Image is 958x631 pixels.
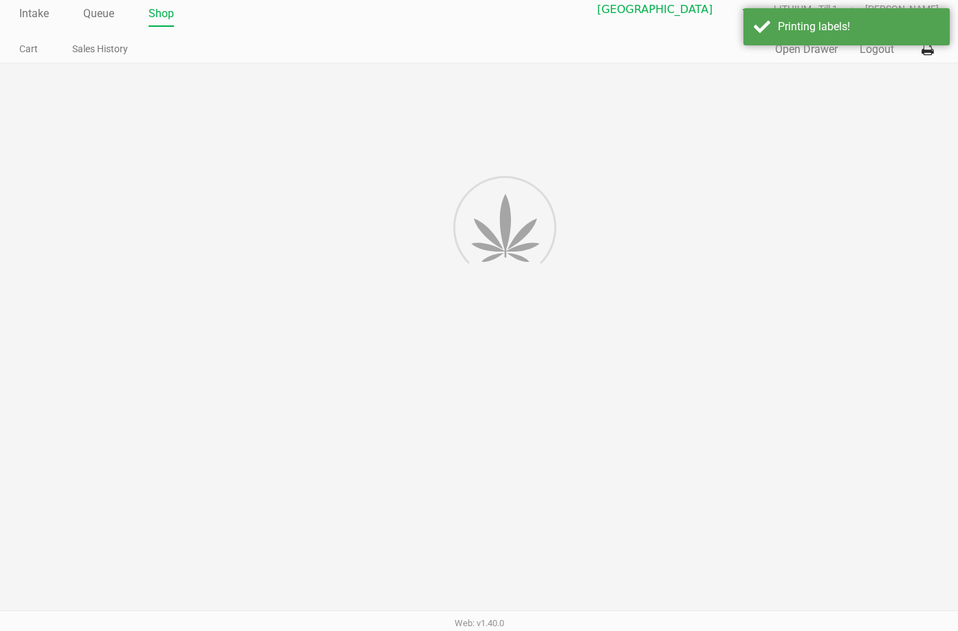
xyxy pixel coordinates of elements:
[597,1,725,18] span: [GEOGRAPHIC_DATA]
[83,4,114,23] a: Queue
[860,41,894,58] button: Logout
[778,19,939,35] div: Printing labels!
[775,41,838,58] button: Open Drawer
[774,2,865,16] span: LITHIUM - Till 1
[149,4,174,23] a: Shop
[19,4,49,23] a: Intake
[455,618,504,628] span: Web: v1.40.0
[72,41,128,58] a: Sales History
[19,41,38,58] a: Cart
[865,2,939,16] span: [PERSON_NAME]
